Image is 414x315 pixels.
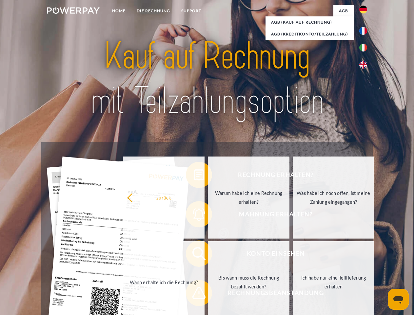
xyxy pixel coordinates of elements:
[266,28,354,40] a: AGB (Kreditkonto/Teilzahlung)
[47,7,100,14] img: logo-powerpay-white.svg
[107,5,131,17] a: Home
[212,273,286,291] div: Bis wann muss die Rechnung bezahlt werden?
[212,189,286,206] div: Warum habe ich eine Rechnung erhalten?
[176,5,207,17] a: SUPPORT
[297,189,370,206] div: Was habe ich noch offen, ist meine Zahlung eingegangen?
[359,6,367,13] img: de
[333,5,354,17] a: agb
[359,44,367,52] img: it
[131,5,176,17] a: DIE RECHNUNG
[266,16,354,28] a: AGB (Kauf auf Rechnung)
[388,289,409,310] iframe: Schaltfläche zum Öffnen des Messaging-Fensters
[359,27,367,35] img: fr
[297,273,370,291] div: Ich habe nur eine Teillieferung erhalten
[127,193,201,202] div: zurück
[359,61,367,69] img: en
[63,31,351,126] img: title-powerpay_de.svg
[127,278,201,286] div: Wann erhalte ich die Rechnung?
[293,157,374,239] a: Was habe ich noch offen, ist meine Zahlung eingegangen?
